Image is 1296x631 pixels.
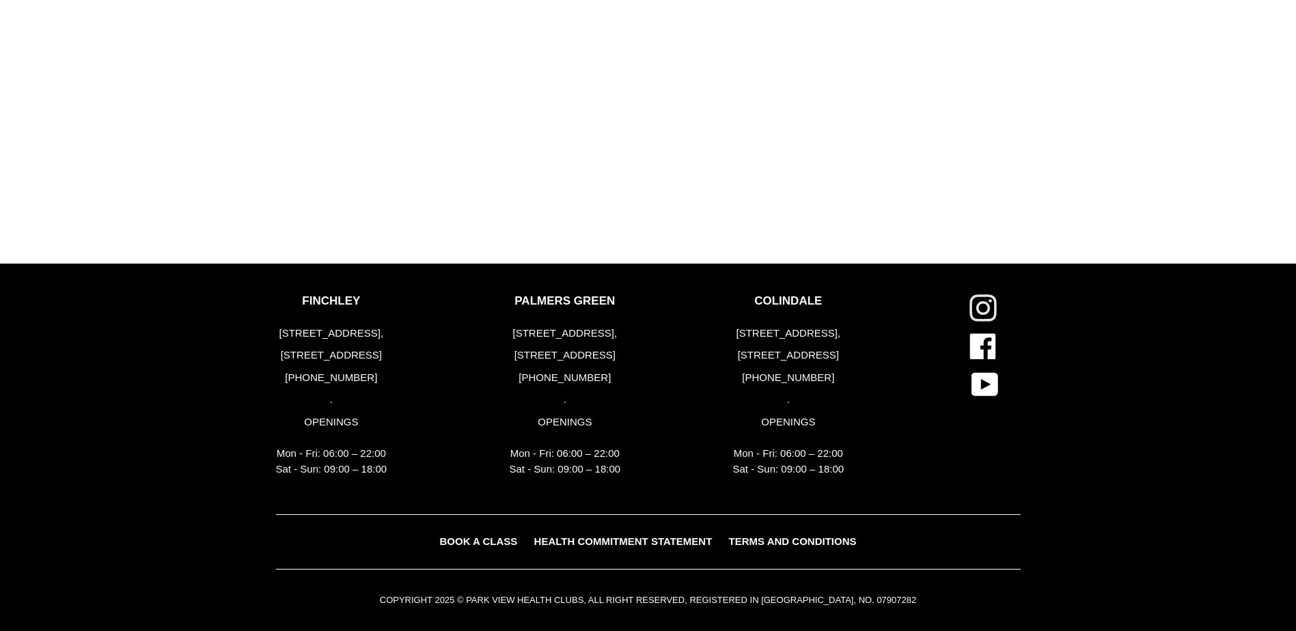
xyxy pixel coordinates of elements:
[733,392,844,408] p: .
[733,415,844,430] p: OPENINGS
[276,415,387,430] p: OPENINGS
[510,326,621,341] p: [STREET_ADDRESS],
[432,532,524,552] a: BOOK A CLASS
[276,370,387,386] p: [PHONE_NUMBER]
[733,294,844,308] p: COLINDALE
[510,415,621,430] p: OPENINGS
[276,446,387,477] p: Mon - Fri: 06:00 – 22:00 Sat - Sun: 09:00 – 18:00
[534,535,713,547] span: HEALTH COMMITMENT STATEMENT
[276,294,387,308] p: FINCHLEY
[510,348,621,363] p: [STREET_ADDRESS]
[510,370,621,386] p: [PHONE_NUMBER]
[380,595,916,605] small: COPYRIGHT 2025 © PARK VIEW HEALTH CLUBS, ALL RIGHT RESERVED, REGISTERED IN [GEOGRAPHIC_DATA], NO....
[276,348,387,363] p: [STREET_ADDRESS]
[510,446,621,477] p: Mon - Fri: 06:00 – 22:00 Sat - Sun: 09:00 – 18:00
[733,326,844,341] p: [STREET_ADDRESS],
[733,348,844,363] p: [STREET_ADDRESS]
[527,532,719,552] a: HEALTH COMMITMENT STATEMENT
[510,392,621,408] p: .
[733,370,844,386] p: [PHONE_NUMBER]
[722,532,864,552] a: TERMS AND CONDITIONS
[276,392,387,408] p: .
[276,326,387,341] p: [STREET_ADDRESS],
[510,294,621,308] p: PALMERS GREEN
[729,535,857,547] span: TERMS AND CONDITIONS
[439,535,517,547] span: BOOK A CLASS
[733,446,844,477] p: Mon - Fri: 06:00 – 22:00 Sat - Sun: 09:00 – 18:00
